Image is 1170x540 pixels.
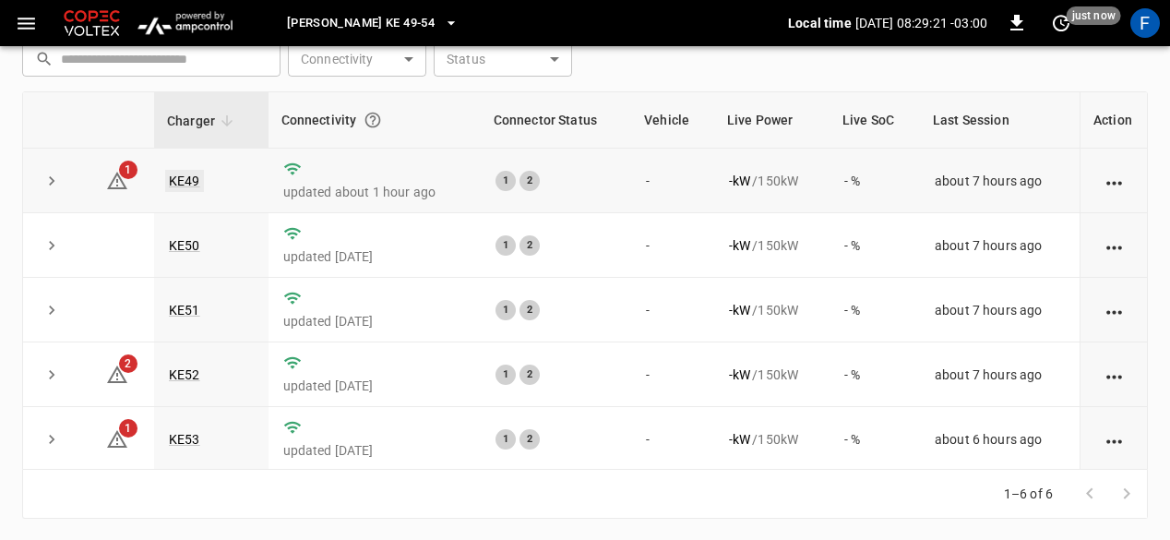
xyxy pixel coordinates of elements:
[495,300,516,320] div: 1
[60,6,124,41] img: Customer Logo
[38,361,66,389] button: expand row
[920,149,1080,213] td: about 7 hours ago
[855,14,987,32] p: [DATE] 08:29:21 -03:00
[119,161,137,179] span: 1
[920,92,1080,149] th: Last Session
[165,170,204,192] a: KE49
[481,92,632,149] th: Connector Status
[1103,236,1126,255] div: action cell options
[283,441,466,460] p: updated [DATE]
[830,407,920,472] td: - %
[1130,8,1160,38] div: profile-icon
[920,278,1080,342] td: about 7 hours ago
[495,365,516,385] div: 1
[519,235,540,256] div: 2
[119,354,137,373] span: 2
[729,366,750,384] p: - kW
[729,366,815,384] div: / 150 kW
[631,342,714,407] td: -
[1046,8,1076,38] button: set refresh interval
[1080,92,1147,149] th: Action
[283,247,466,266] p: updated [DATE]
[729,430,815,449] div: / 150 kW
[519,171,540,191] div: 2
[631,149,714,213] td: -
[1004,485,1053,503] p: 1–6 of 6
[283,377,466,395] p: updated [DATE]
[283,183,466,201] p: updated about 1 hour ago
[38,232,66,259] button: expand row
[729,301,750,319] p: - kW
[495,235,516,256] div: 1
[519,365,540,385] div: 2
[38,296,66,324] button: expand row
[729,236,815,255] div: / 150 kW
[131,6,239,41] img: ampcontrol.io logo
[1103,301,1126,319] div: action cell options
[714,92,830,149] th: Live Power
[1103,366,1126,384] div: action cell options
[830,149,920,213] td: - %
[495,429,516,450] div: 1
[788,14,852,32] p: Local time
[729,172,750,190] p: - kW
[169,432,200,447] a: KE53
[287,13,435,34] span: [PERSON_NAME] KE 49-54
[106,172,128,186] a: 1
[729,430,750,449] p: - kW
[729,172,815,190] div: / 150 kW
[519,429,540,450] div: 2
[283,312,466,330] p: updated [DATE]
[631,407,714,472] td: -
[106,366,128,381] a: 2
[729,236,750,255] p: - kW
[631,213,714,278] td: -
[1067,6,1121,25] span: just now
[280,6,466,42] button: [PERSON_NAME] KE 49-54
[38,167,66,195] button: expand row
[830,213,920,278] td: - %
[356,103,389,137] button: Connection between the charger and our software.
[495,171,516,191] div: 1
[631,278,714,342] td: -
[519,300,540,320] div: 2
[830,92,920,149] th: Live SoC
[106,431,128,446] a: 1
[830,278,920,342] td: - %
[920,407,1080,472] td: about 6 hours ago
[119,419,137,438] span: 1
[281,103,468,137] div: Connectivity
[920,342,1080,407] td: about 7 hours ago
[167,110,239,132] span: Charger
[1103,430,1126,449] div: action cell options
[830,342,920,407] td: - %
[169,367,200,382] a: KE52
[1103,172,1126,190] div: action cell options
[169,303,200,318] a: KE51
[920,213,1080,278] td: about 7 hours ago
[38,426,66,453] button: expand row
[631,92,714,149] th: Vehicle
[169,238,200,253] a: KE50
[729,301,815,319] div: / 150 kW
